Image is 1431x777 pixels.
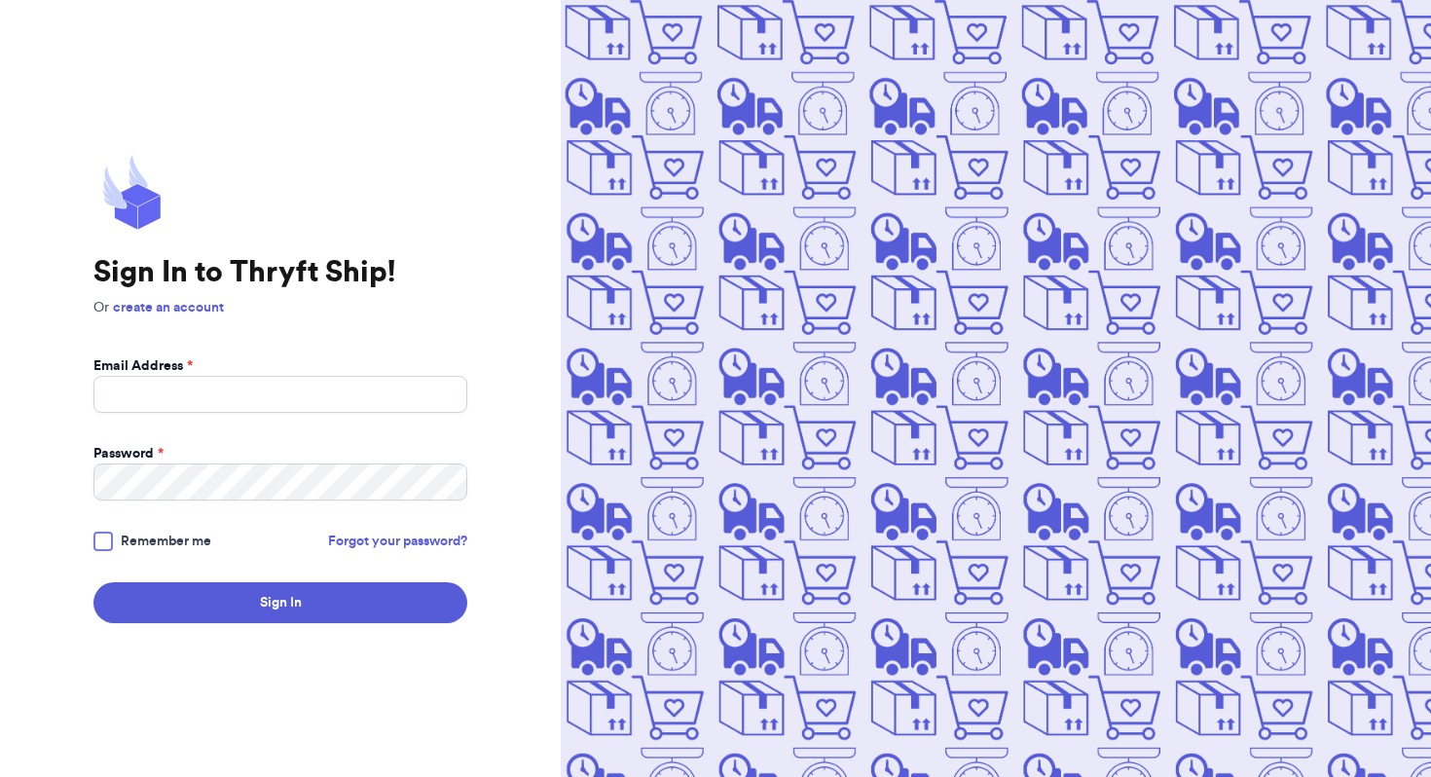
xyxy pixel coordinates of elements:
[121,532,211,551] span: Remember me
[93,356,193,376] label: Email Address
[328,532,467,551] a: Forgot your password?
[93,582,467,623] button: Sign In
[93,444,164,463] label: Password
[93,255,467,290] h1: Sign In to Thryft Ship!
[93,298,467,317] p: Or
[113,301,224,314] a: create an account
